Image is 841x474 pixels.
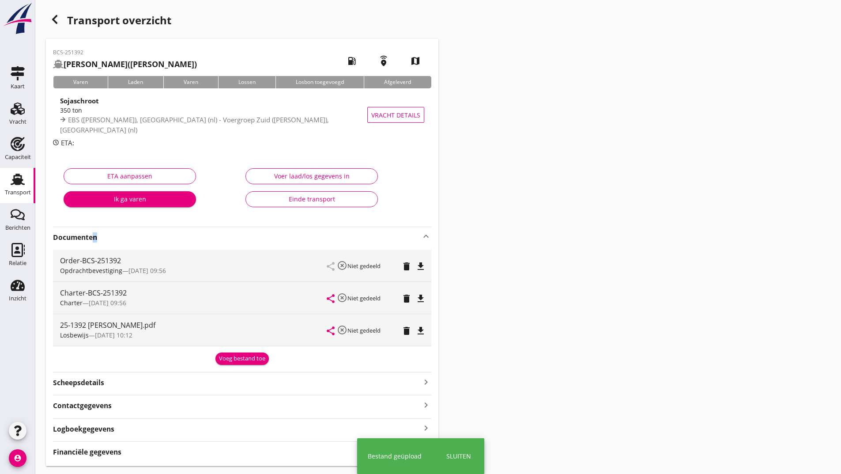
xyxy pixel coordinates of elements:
i: delete [401,326,412,336]
div: Transport [5,190,31,195]
strong: Financiële gegevens [53,447,121,457]
strong: Documenten [53,232,421,243]
div: Inzicht [9,296,26,301]
strong: Sojaschroot [60,96,99,105]
i: file_download [415,293,426,304]
span: [DATE] 09:56 [128,266,166,275]
button: Voeg bestand toe [215,353,269,365]
small: Niet gedeeld [347,294,381,302]
div: Laden [108,76,163,88]
span: Losbewijs [60,331,89,339]
p: BCS-251392 [53,49,197,57]
div: — [60,330,327,340]
i: delete [401,261,412,272]
span: ETA: [61,138,74,147]
span: EBS ([PERSON_NAME]), [GEOGRAPHIC_DATA] (nl) - Voergroep Zuid ([PERSON_NAME]), [GEOGRAPHIC_DATA] (nl) [60,115,329,134]
strong: Contactgegevens [53,401,112,411]
span: [DATE] 10:12 [95,331,132,339]
img: logo-small.a267ee39.svg [2,2,34,35]
div: ETA aanpassen [71,171,189,181]
i: keyboard_arrow_up [421,231,431,242]
div: Charter-BCS-251392 [60,288,327,298]
i: local_gas_station [339,49,364,73]
div: Order-BCS-251392 [60,255,327,266]
div: Relatie [9,260,26,266]
div: Lossen [218,76,275,88]
div: Ik ga varen [71,194,189,204]
strong: [PERSON_NAME] [64,59,128,69]
div: Capaciteit [5,154,31,160]
button: Sluiten [444,449,474,463]
div: Voeg bestand toe [219,354,265,363]
div: Kaart [11,83,25,89]
span: Vracht details [371,110,420,120]
i: keyboard_arrow_right [421,422,431,434]
i: keyboard_arrow_right [421,399,431,411]
div: — [60,266,327,275]
i: file_download [415,261,426,272]
div: Varen [53,76,108,88]
div: Einde transport [253,194,370,204]
strong: Scheepsdetails [53,378,104,388]
button: Einde transport [245,191,378,207]
i: delete [401,293,412,304]
span: Charter [60,299,83,307]
div: Sluiten [446,451,471,461]
div: Bestand geüpload [368,451,422,461]
div: Varen [163,76,218,88]
div: 25-1392 [PERSON_NAME].pdf [60,320,327,330]
i: keyboard_arrow_right [421,376,431,388]
small: Niet gedeeld [347,262,381,270]
button: Vracht details [367,107,424,123]
div: Vracht [9,119,26,125]
span: Opdrachtbevestiging [60,266,122,275]
span: [DATE] 09:56 [89,299,126,307]
small: Niet gedeeld [347,326,381,334]
i: share [325,293,336,304]
div: Voer laad/los gegevens in [253,171,370,181]
i: highlight_off [337,292,347,303]
i: share [325,326,336,336]
div: Berichten [5,225,30,231]
button: Voer laad/los gegevens in [245,168,378,184]
div: 350 ton [60,106,373,115]
button: ETA aanpassen [64,168,196,184]
div: Losbon toegevoegd [275,76,364,88]
div: — [60,298,327,307]
i: file_download [415,326,426,336]
i: emergency_share [371,49,396,73]
i: highlight_off [337,260,347,271]
i: account_circle [9,449,26,467]
button: Ik ga varen [64,191,196,207]
div: Transport overzicht [46,11,438,32]
h2: ([PERSON_NAME]) [53,58,197,70]
i: highlight_off [337,325,347,335]
div: Afgeleverd [364,76,431,88]
strong: Logboekgegevens [53,424,114,434]
a: Sojaschroot350 tonEBS ([PERSON_NAME]), [GEOGRAPHIC_DATA] (nl) - Voergroep Zuid ([PERSON_NAME]), [... [53,95,431,134]
i: map [403,49,428,73]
